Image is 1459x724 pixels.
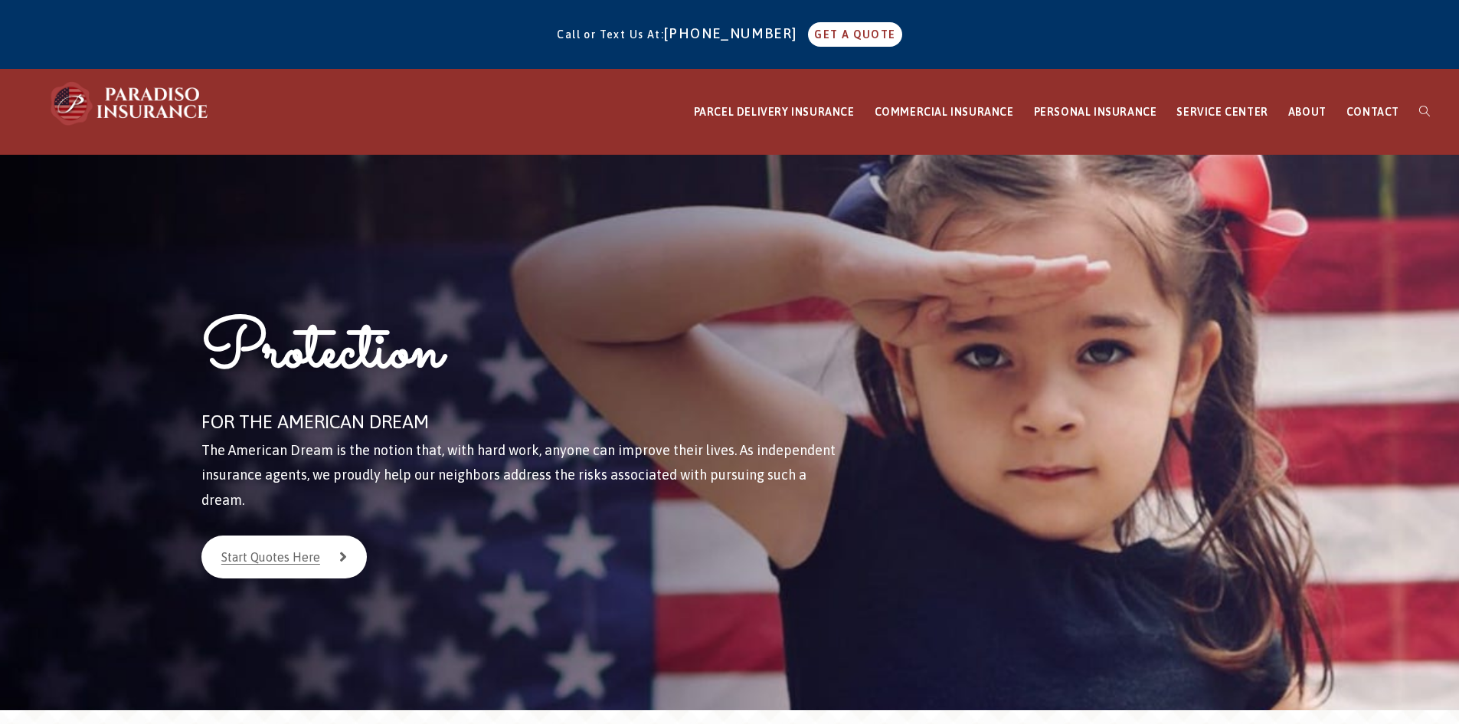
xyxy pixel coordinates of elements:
[201,536,367,578] a: Start Quotes Here
[1336,70,1409,155] a: CONTACT
[808,22,901,47] a: GET A QUOTE
[557,28,664,41] span: Call or Text Us At:
[1288,106,1327,118] span: ABOUT
[201,411,429,432] span: FOR THE AMERICAN DREAM
[201,308,842,405] h1: Protection
[1346,106,1399,118] span: CONTACT
[694,106,855,118] span: PARCEL DELIVERY INSURANCE
[1024,70,1167,155] a: PERSONAL INSURANCE
[684,70,865,155] a: PARCEL DELIVERY INSURANCE
[865,70,1024,155] a: COMMERCIAL INSURANCE
[1176,106,1268,118] span: SERVICE CENTER
[664,25,805,41] a: [PHONE_NUMBER]
[875,106,1014,118] span: COMMERCIAL INSURANCE
[201,442,836,508] span: The American Dream is the notion that, with hard work, anyone can improve their lives. As indepen...
[1278,70,1336,155] a: ABOUT
[1166,70,1277,155] a: SERVICE CENTER
[46,80,214,126] img: Paradiso Insurance
[1034,106,1157,118] span: PERSONAL INSURANCE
